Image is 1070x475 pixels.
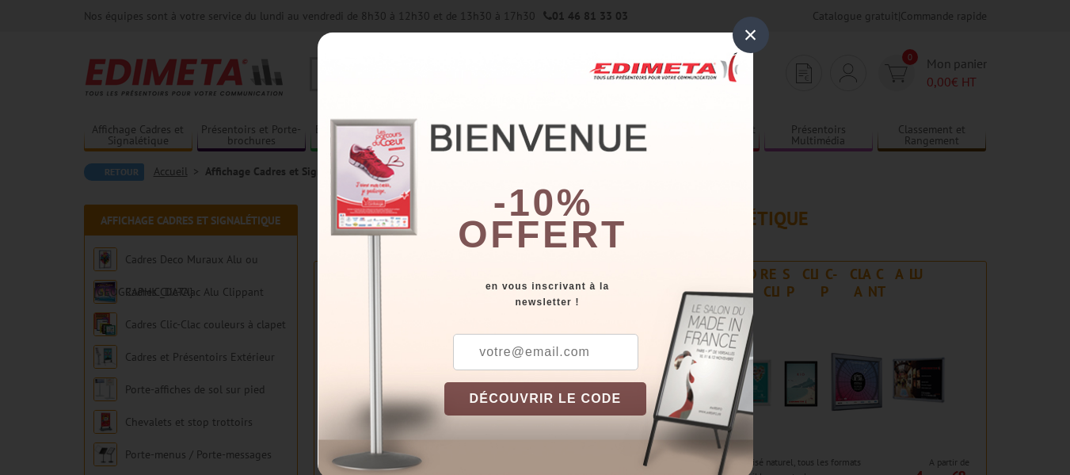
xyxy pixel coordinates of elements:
[444,278,753,310] div: en vous inscrivant à la newsletter !
[493,182,593,224] b: -10%
[453,334,638,370] input: votre@email.com
[733,17,769,53] div: ×
[444,382,647,416] button: DÉCOUVRIR LE CODE
[458,213,627,255] font: offert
